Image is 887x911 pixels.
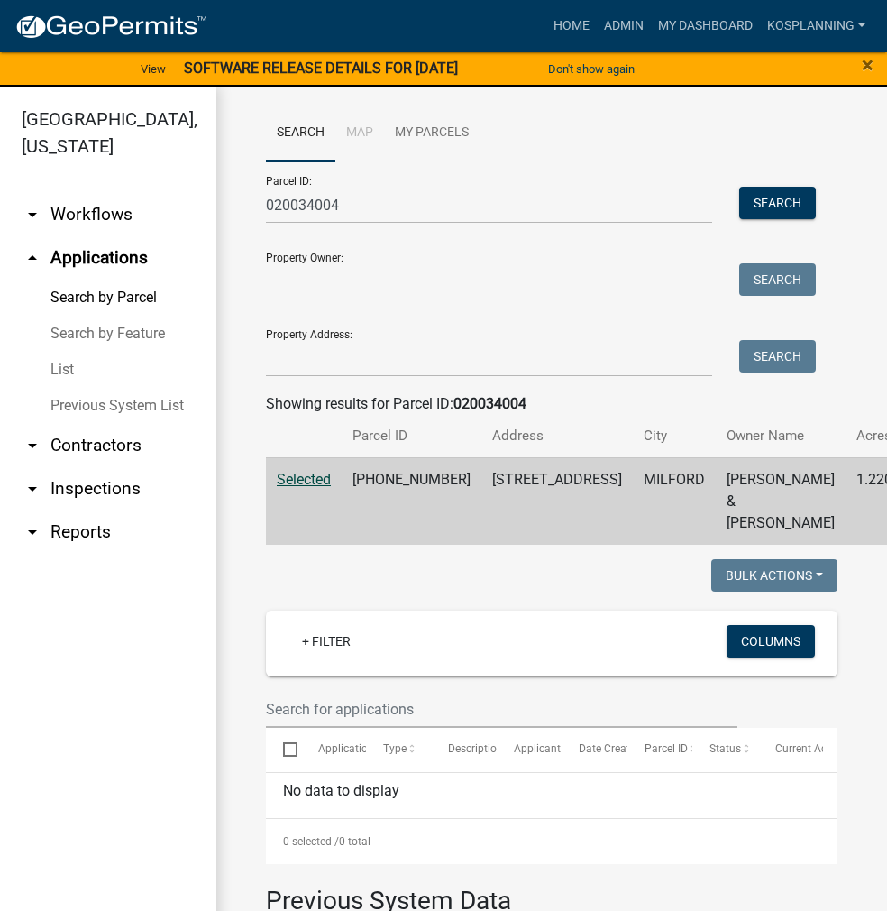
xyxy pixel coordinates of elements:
[627,728,692,771] datatable-header-cell: Parcel ID
[266,728,300,771] datatable-header-cell: Select
[22,247,43,269] i: arrow_drop_up
[453,395,526,412] strong: 020034004
[739,187,816,219] button: Search
[366,728,431,771] datatable-header-cell: Type
[651,9,760,43] a: My Dashboard
[711,559,837,592] button: Bulk Actions
[541,54,642,84] button: Don't show again
[448,742,503,755] span: Description
[22,204,43,225] i: arrow_drop_down
[645,742,688,755] span: Parcel ID
[266,773,837,818] div: No data to display
[342,415,481,457] th: Parcel ID
[300,728,365,771] datatable-header-cell: Application Number
[318,742,416,755] span: Application Number
[692,728,757,771] datatable-header-cell: Status
[633,415,716,457] th: City
[342,457,481,545] td: [PHONE_NUMBER]
[562,728,626,771] datatable-header-cell: Date Created
[709,742,741,755] span: Status
[862,54,873,76] button: Close
[283,835,339,848] span: 0 selected /
[739,340,816,373] button: Search
[22,435,43,456] i: arrow_drop_down
[633,457,716,545] td: MILFORD
[266,105,335,162] a: Search
[384,105,480,162] a: My Parcels
[758,728,823,771] datatable-header-cell: Current Activity
[277,471,331,488] a: Selected
[716,415,846,457] th: Owner Name
[481,457,633,545] td: [STREET_ADDRESS]
[266,393,837,415] div: Showing results for Parcel ID:
[546,9,597,43] a: Home
[22,478,43,500] i: arrow_drop_down
[266,691,737,728] input: Search for applications
[716,457,846,545] td: [PERSON_NAME] & [PERSON_NAME]
[579,742,642,755] span: Date Created
[497,728,562,771] datatable-header-cell: Applicant
[184,60,458,77] strong: SOFTWARE RELEASE DETAILS FOR [DATE]
[862,52,873,78] span: ×
[22,521,43,543] i: arrow_drop_down
[727,625,815,658] button: Columns
[760,9,873,43] a: kosplanning
[288,625,365,658] a: + Filter
[514,742,561,755] span: Applicant
[775,742,850,755] span: Current Activity
[266,819,837,864] div: 0 total
[133,54,173,84] a: View
[597,9,651,43] a: Admin
[383,742,407,755] span: Type
[739,263,816,296] button: Search
[431,728,496,771] datatable-header-cell: Description
[481,415,633,457] th: Address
